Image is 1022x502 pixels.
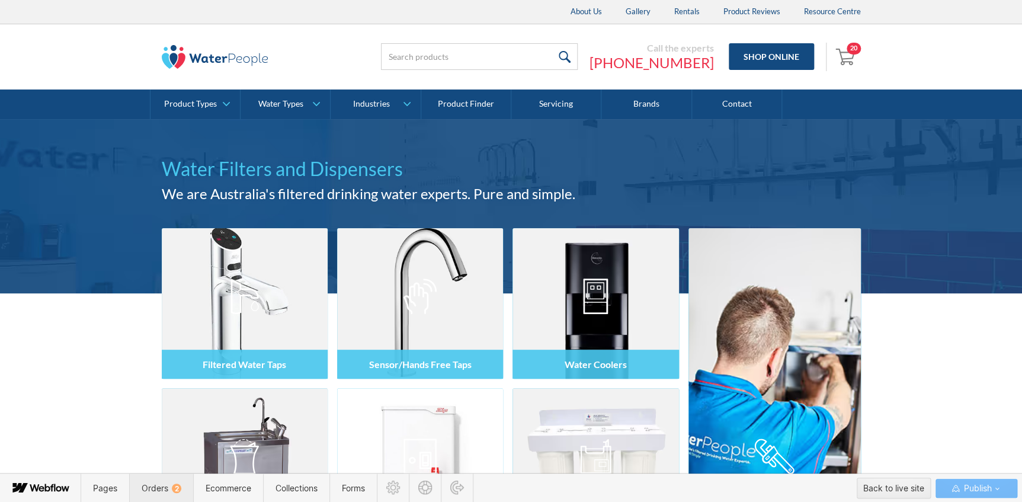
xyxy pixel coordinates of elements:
span: Pages [93,483,117,493]
button: Back to live site [857,478,931,498]
a: Brands [601,89,691,119]
span: Publish [961,479,991,497]
img: shopping cart [835,47,858,66]
div: Call the experts [590,42,714,54]
span: Forms [342,483,365,493]
h4: Water Coolers [565,359,627,370]
div: Product Types [164,99,217,109]
h4: Sensor/Hands Free Taps [369,359,471,370]
div: Back to live site [863,479,924,497]
img: Sensor/Hands Free Taps [337,228,503,379]
a: Product Finder [421,89,511,119]
a: [PHONE_NUMBER] [590,54,714,72]
img: The Water People [162,45,268,69]
div: 20 [847,43,861,55]
a: Servicing [511,89,601,119]
img: Filtered Water Taps [162,228,328,379]
span: Orders [142,483,181,493]
div: 2 [172,484,181,493]
span: Text us [5,28,37,40]
a: Open cart [832,43,861,71]
span: Ecommerce [206,483,251,493]
h4: Filtered Water Taps [203,359,286,370]
button: Publish [936,479,1017,498]
a: Water Types [241,89,330,119]
a: Industries [331,89,420,119]
span: Collections [275,483,318,493]
a: Shop Online [729,43,814,70]
div: Water Types [258,99,303,109]
input: Search products [381,43,578,70]
img: Water Coolers [512,228,678,379]
a: Product Types [150,89,240,119]
a: Contact [692,89,782,119]
div: Industries [353,99,389,109]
